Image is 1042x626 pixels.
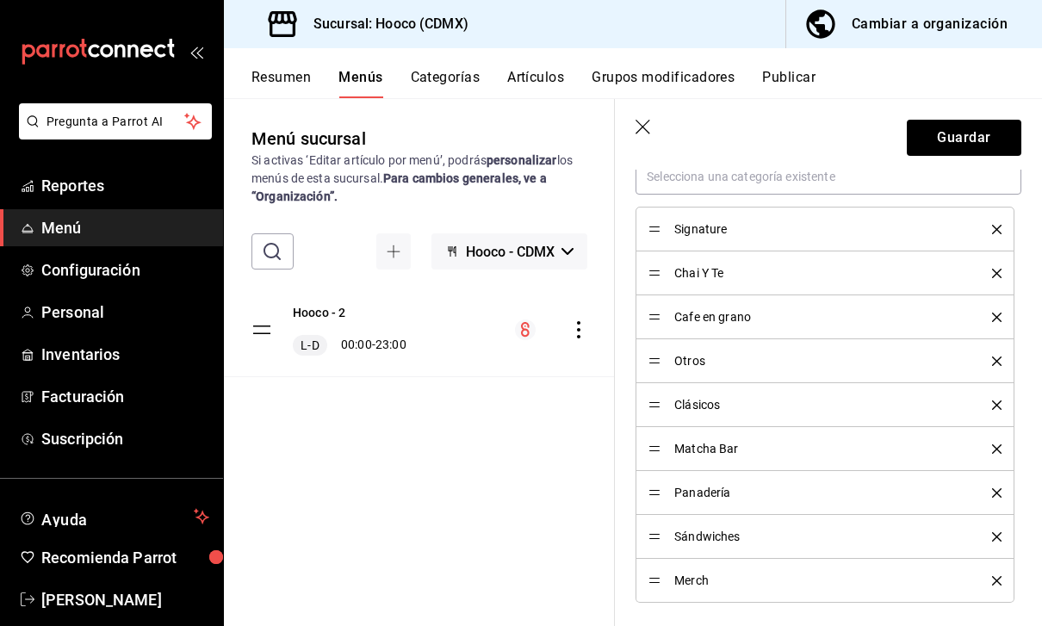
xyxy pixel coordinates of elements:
span: Otros [674,355,966,367]
button: Artículos [507,69,564,98]
button: delete [980,313,1002,322]
span: Menú [41,216,209,239]
button: delete [980,225,1002,234]
button: delete [980,356,1002,366]
button: actions [570,321,587,338]
button: drag [251,319,272,340]
span: Ayuda [41,506,187,527]
button: Pregunta a Parrot AI [19,103,212,139]
button: Guardar [907,120,1021,156]
div: Menú sucursal [251,126,366,152]
div: navigation tabs [251,69,1042,98]
a: Pregunta a Parrot AI [12,125,212,143]
button: delete [980,444,1002,454]
button: open_drawer_menu [189,45,203,59]
button: delete [980,400,1002,410]
span: Merch [674,574,966,586]
span: Facturación [41,385,209,408]
button: delete [980,532,1002,542]
span: Pregunta a Parrot AI [47,113,185,131]
button: Resumen [251,69,311,98]
strong: Para cambios generales, ve a “Organización”. [251,171,547,203]
h3: Sucursal: Hooco (CDMX) [300,14,468,34]
table: menu-maker-table [224,283,615,377]
span: Suscripción [41,427,209,450]
strong: personalizar [487,153,557,167]
span: Chai Y Te [674,267,966,279]
div: 00:00 - 23:00 [293,335,406,356]
input: Buscar menú [288,234,298,269]
button: Grupos modificadores [592,69,735,98]
div: Cambiar a organización [852,12,1008,36]
button: delete [980,488,1002,498]
span: L-D [297,337,322,354]
div: Si activas ‘Editar artículo por menú’, podrás los menús de esta sucursal. [251,152,587,206]
span: Matcha Bar [674,443,966,455]
span: Reportes [41,174,209,197]
button: Menús [338,69,382,98]
button: Categorías [411,69,481,98]
span: Configuración [41,258,209,282]
input: Selecciona una categoría existente [636,158,1021,195]
span: Cafe en grano [674,311,966,323]
span: Signature [674,223,966,235]
span: Panadería [674,487,966,499]
span: Recomienda Parrot [41,546,209,569]
button: delete [980,269,1002,278]
span: Clásicos [674,399,966,411]
span: [PERSON_NAME] [41,588,209,611]
span: Personal [41,301,209,324]
button: Publicar [762,69,816,98]
button: Hooco - CDMX [431,233,587,270]
button: Hooco - 2 [293,304,345,321]
button: delete [980,576,1002,586]
span: Hooco - CDMX [466,244,555,260]
span: Inventarios [41,343,209,366]
span: Sándwiches [674,530,966,542]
